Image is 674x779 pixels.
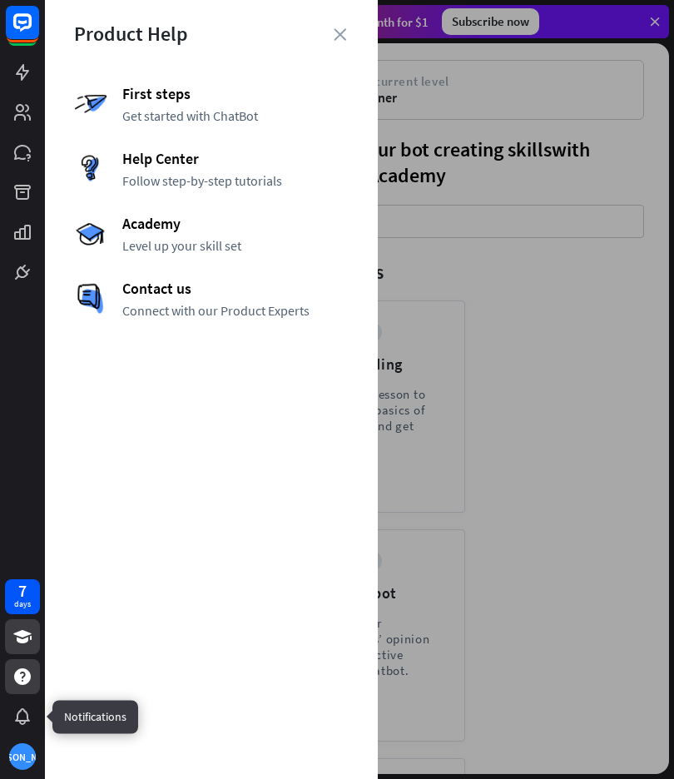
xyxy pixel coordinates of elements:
[122,172,349,189] span: Follow step-by-step tutorials
[122,237,349,254] span: Level up your skill set
[9,743,36,770] div: [PERSON_NAME]
[5,579,40,614] a: 7 days
[122,214,349,233] span: Academy
[122,302,349,319] span: Connect with our Product Experts
[14,598,31,610] div: days
[18,583,27,598] div: 7
[74,21,349,47] div: Product Help
[122,149,349,168] span: Help Center
[122,84,349,103] span: First steps
[334,28,346,41] i: close
[122,279,349,298] span: Contact us
[122,107,349,124] span: Get started with ChatBot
